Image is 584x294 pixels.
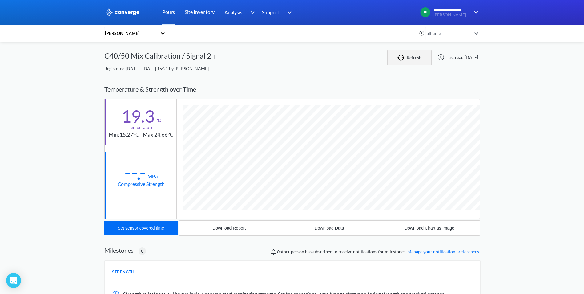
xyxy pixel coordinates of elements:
[121,108,155,124] div: 19.3
[118,180,165,188] div: Compressive Strength
[104,66,209,71] span: Registered [DATE] - [DATE] 15:21 by [PERSON_NAME]
[109,131,174,139] div: Min: 15.27°C - Max 24.66°C
[224,8,242,16] span: Analysis
[315,226,344,231] div: Download Data
[124,165,146,180] div: --.-
[387,50,432,65] button: Refresh
[262,8,279,16] span: Support
[246,9,256,16] img: downArrow.svg
[470,9,480,16] img: downArrow.svg
[112,268,135,275] span: STRENGTH
[104,80,480,99] div: Temperature & Strength over Time
[379,221,479,235] button: Download Chart as Image
[425,30,471,37] div: all time
[6,273,21,288] div: Open Intercom Messenger
[179,221,279,235] button: Download Report
[141,248,143,255] span: 0
[104,247,134,254] h2: Milestones
[284,9,293,16] img: downArrow.svg
[434,54,480,61] div: Last read [DATE]
[277,248,480,255] span: person has subscribed to receive notifications for milestones.
[433,13,470,17] span: [PERSON_NAME]
[279,221,379,235] button: Download Data
[129,124,153,131] div: Temperature
[405,226,454,231] div: Download Chart as Image
[277,249,290,254] span: 0 other
[211,53,219,61] img: more.svg
[212,226,246,231] div: Download Report
[104,221,178,235] button: Set sensor covered time
[118,226,164,231] div: Set sensor covered time
[104,8,140,16] img: logo_ewhite.svg
[407,249,480,254] a: Manage your notification preferences.
[104,50,211,65] div: C40/50 Mix Calibration / Signal 2
[270,248,277,255] img: notifications-icon.svg
[104,30,157,37] div: [PERSON_NAME]
[419,31,425,36] img: icon-clock.svg
[397,55,407,61] img: icon-refresh.svg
